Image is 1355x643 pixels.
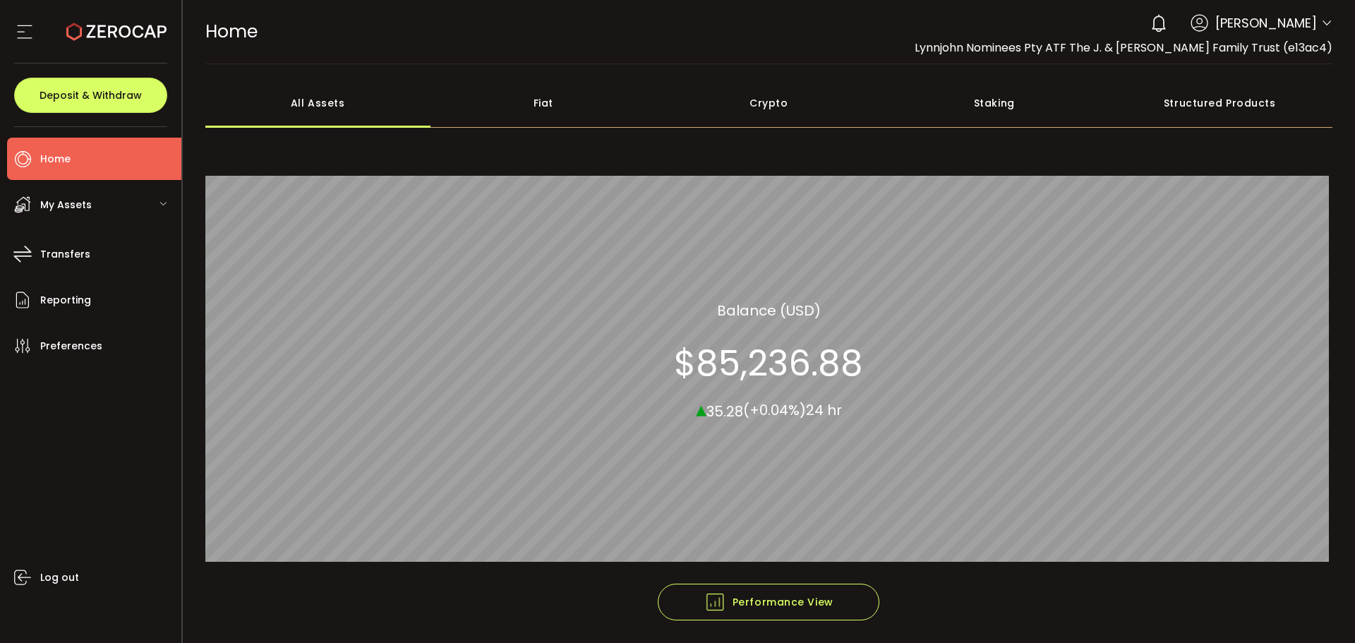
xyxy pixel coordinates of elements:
section: Balance (USD) [717,299,821,320]
span: 24 hr [806,400,842,420]
span: Preferences [40,336,102,356]
span: 35.28 [706,401,743,421]
div: Fiat [430,78,656,128]
span: Lynnjohn Nominees Pty ATF The J. & [PERSON_NAME] Family Trust (e13ac4) [915,40,1332,56]
span: (+0.04%) [743,400,806,420]
button: Performance View [658,584,879,620]
div: All Assets [205,78,431,128]
span: Performance View [704,591,833,613]
section: $85,236.88 [674,342,863,384]
div: Staking [881,78,1107,128]
span: Deposit & Withdraw [40,90,142,100]
button: Deposit & Withdraw [14,78,167,113]
iframe: Chat Widget [1284,575,1355,643]
span: Home [205,19,258,44]
span: Log out [40,567,79,588]
span: Home [40,149,71,169]
span: Transfers [40,244,90,265]
span: [PERSON_NAME] [1215,13,1317,32]
span: ▴ [696,393,706,423]
div: Structured Products [1107,78,1333,128]
span: My Assets [40,195,92,215]
div: Crypto [656,78,882,128]
span: Reporting [40,290,91,311]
